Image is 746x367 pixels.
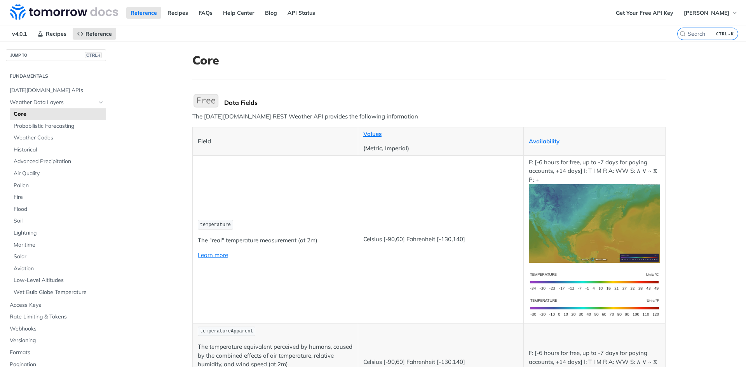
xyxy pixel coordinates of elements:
[363,144,518,153] p: (Metric, Imperial)
[14,277,104,284] span: Low-Level Altitudes
[10,4,118,20] img: Tomorrow.io Weather API Docs
[14,253,104,261] span: Solar
[8,28,31,40] span: v4.0.1
[219,7,259,19] a: Help Center
[14,229,104,237] span: Lightning
[10,325,104,333] span: Webhooks
[14,241,104,249] span: Maritime
[6,299,106,311] a: Access Keys
[6,97,106,108] a: Weather Data LayersHide subpages for Weather Data Layers
[10,191,106,203] a: Fire
[680,31,686,37] svg: Search
[10,180,106,191] a: Pollen
[14,205,104,213] span: Flood
[10,301,104,309] span: Access Keys
[283,7,319,19] a: API Status
[46,30,66,37] span: Recipes
[10,239,106,251] a: Maritime
[98,99,104,106] button: Hide subpages for Weather Data Layers
[6,49,106,61] button: JUMP TOCTRL-/
[529,137,559,145] a: Availability
[10,144,106,156] a: Historical
[529,277,660,285] span: Expand image
[6,323,106,335] a: Webhooks
[261,7,281,19] a: Blog
[529,303,660,311] span: Expand image
[200,222,231,228] span: temperature
[10,99,96,106] span: Weather Data Layers
[6,335,106,346] a: Versioning
[10,168,106,179] a: Air Quality
[14,122,104,130] span: Probabilistic Forecasting
[192,53,666,67] h1: Core
[14,265,104,273] span: Aviation
[33,28,71,40] a: Recipes
[14,146,104,154] span: Historical
[10,263,106,275] a: Aviation
[10,287,106,298] a: Wet Bulb Globe Temperature
[714,30,736,38] kbd: CTRL-K
[529,219,660,227] span: Expand image
[14,182,104,190] span: Pollen
[198,236,353,245] p: The "real" temperature measurement (at 2m)
[10,204,106,215] a: Flood
[10,215,106,227] a: Soil
[198,251,228,259] a: Learn more
[10,337,104,344] span: Versioning
[224,99,666,106] div: Data Fields
[200,329,253,334] span: temperatureApparent
[363,130,382,137] a: Values
[73,28,116,40] a: Reference
[10,313,104,321] span: Rate Limiting & Tokens
[192,112,666,121] p: The [DATE][DOMAIN_NAME] REST Weather API provides the following information
[10,120,106,132] a: Probabilistic Forecasting
[10,349,104,357] span: Formats
[194,7,217,19] a: FAQs
[684,9,729,16] span: [PERSON_NAME]
[14,158,104,165] span: Advanced Precipitation
[6,347,106,358] a: Formats
[14,134,104,142] span: Weather Codes
[14,110,104,118] span: Core
[10,108,106,120] a: Core
[163,7,192,19] a: Recipes
[14,170,104,177] span: Air Quality
[363,358,518,367] p: Celsius [-90,60] Fahrenheit [-130,140]
[85,52,102,58] span: CTRL-/
[14,217,104,225] span: Soil
[10,87,104,94] span: [DATE][DOMAIN_NAME] APIs
[10,227,106,239] a: Lightning
[6,85,106,96] a: [DATE][DOMAIN_NAME] APIs
[10,156,106,167] a: Advanced Precipitation
[126,7,161,19] a: Reference
[363,235,518,244] p: Celsius [-90,60] Fahrenheit [-130,140]
[529,158,660,263] p: F: [-6 hours for free, up to -7 days for paying accounts, +14 days] I: T I M R A: WW S: ∧ ∨ ~ ⧖ P: +
[10,275,106,286] a: Low-Level Altitudes
[612,7,678,19] a: Get Your Free API Key
[6,311,106,323] a: Rate Limiting & Tokens
[14,289,104,296] span: Wet Bulb Globe Temperature
[6,73,106,80] h2: Fundamentals
[14,193,104,201] span: Fire
[198,137,353,146] p: Field
[680,7,742,19] button: [PERSON_NAME]
[10,251,106,263] a: Solar
[10,132,106,144] a: Weather Codes
[85,30,112,37] span: Reference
